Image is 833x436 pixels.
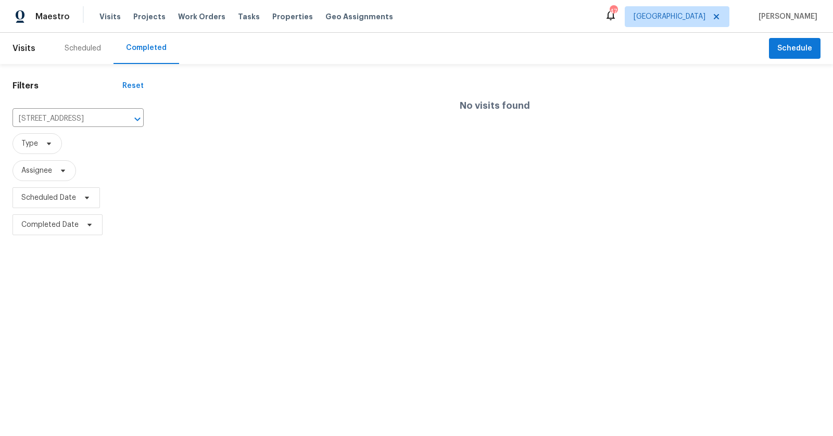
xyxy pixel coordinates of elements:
span: Tasks [238,13,260,20]
span: Projects [133,11,166,22]
div: Completed [126,43,167,53]
input: Search for an address... [12,111,115,127]
span: Properties [272,11,313,22]
span: Visits [99,11,121,22]
div: 47 [610,6,617,17]
span: [GEOGRAPHIC_DATA] [634,11,705,22]
div: Reset [122,81,144,91]
span: Work Orders [178,11,225,22]
span: Type [21,138,38,149]
span: [PERSON_NAME] [754,11,817,22]
div: Scheduled [65,43,101,54]
button: Schedule [769,38,821,59]
span: Assignee [21,165,52,176]
button: Open [130,112,145,126]
span: Geo Assignments [325,11,393,22]
span: Maestro [35,11,70,22]
span: Visits [12,37,35,60]
span: Completed Date [21,220,79,230]
h1: Filters [12,81,122,91]
span: Scheduled Date [21,193,76,203]
span: Schedule [777,42,812,55]
h4: No visits found [460,100,530,111]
